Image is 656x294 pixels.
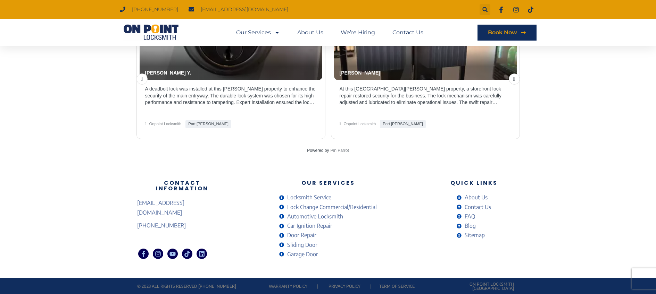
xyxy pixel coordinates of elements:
span: Contact Us [463,202,491,212]
span: Garage Door [285,250,318,259]
a: Locksmith Service [279,193,377,202]
a: Book Now [478,25,537,41]
h3: Quick Links [429,180,519,186]
span: About Us [463,193,488,202]
span: Onpoint Locksmith [341,122,376,126]
a: Privacy Policy [329,284,360,289]
a: We’re Hiring [341,25,375,41]
span: Lock Change Commercial/Residential [285,202,377,212]
a: FAQ [457,212,491,221]
a: Automotive Locksmith [279,212,377,221]
a: [PHONE_NUMBER] [137,221,227,230]
a: About Us [457,193,491,202]
span: Onpoint Locksmith [147,122,182,126]
p: [PERSON_NAME] [340,70,510,77]
span: Sitemap [463,231,485,240]
b: Port Moody [188,122,229,126]
a: Term of service [379,284,415,289]
div: Search [480,4,490,15]
a: Door Repair [279,231,377,240]
nav: Menu [236,25,423,41]
a: [EMAIL_ADDRESS][DOMAIN_NAME] [137,198,227,217]
p: A deadbolt lock was installed at this [PERSON_NAME] property to enhance the security of the main ... [145,86,317,106]
a: Our Services [236,25,280,41]
span: Door Repair [285,231,316,240]
span: FAQ [463,212,475,221]
span: Automotive Locksmith [285,212,343,221]
p: © 2023 All rights reserved [PHONE_NUMBER] [137,284,261,288]
span: Blog [463,221,476,231]
span: Book Now [488,30,517,35]
a: Car Ignition Repair [279,221,377,231]
span: Car Ignition Repair [285,221,332,231]
p: | [369,284,372,288]
a: Sliding Door [279,240,377,250]
p: On Point Locksmith [GEOGRAPHIC_DATA] [432,282,514,291]
div: Powered by [306,145,350,157]
p: [PERSON_NAME] Y. [145,70,315,77]
a: Pin Parrot [329,148,349,153]
a: About Us [297,25,323,41]
a: Blog [457,221,491,231]
span: Locksmith Service [285,193,331,202]
h3: Our Services [234,180,422,186]
span: [PHONE_NUMBER] [130,5,178,14]
p: | [315,284,320,288]
a: Contact Us [392,25,423,41]
a: Lock Change Commercial/Residential [279,202,377,212]
span: [PHONE_NUMBER] [137,221,186,230]
span: [EMAIL_ADDRESS][DOMAIN_NAME] [199,5,288,14]
span: Sliding Door [285,240,317,250]
a: Sitemap [457,231,491,240]
b: Port Moody [383,122,423,126]
h3: Contact Information [137,180,227,191]
a: Contact Us [457,202,491,212]
a: Warranty Policy [269,284,307,289]
p: At this [GEOGRAPHIC_DATA][PERSON_NAME] property, a storefront lock repair restored security for t... [340,86,511,106]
